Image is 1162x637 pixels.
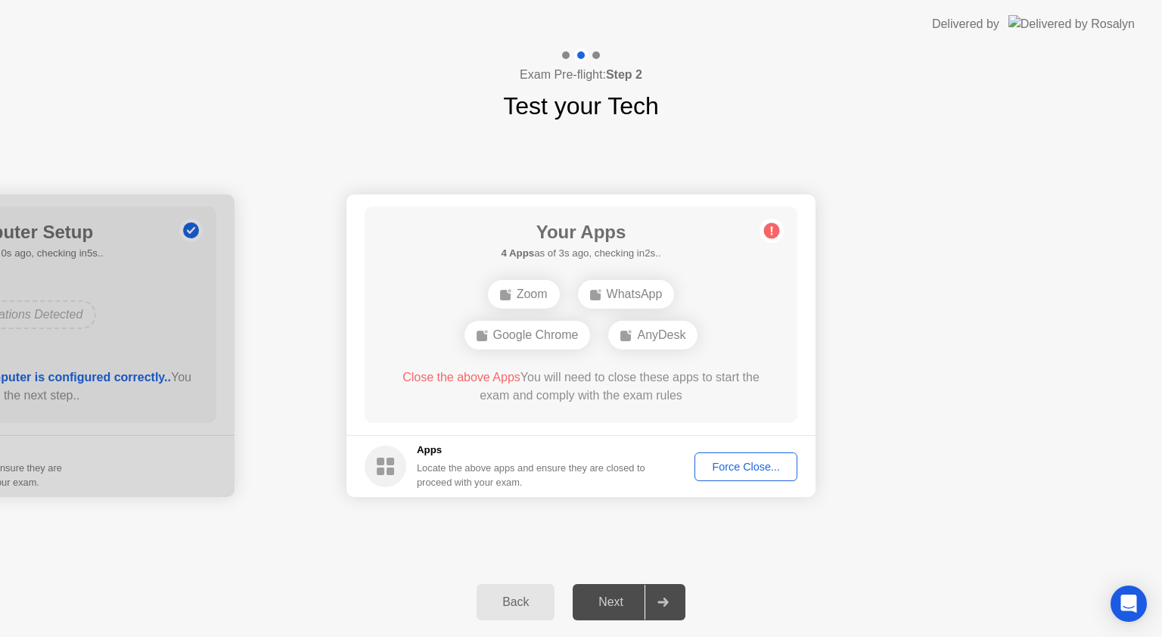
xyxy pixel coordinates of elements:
div: AnyDesk [608,321,698,350]
div: Delivered by [932,15,999,33]
button: Back [477,584,555,620]
h4: Exam Pre-flight: [520,66,642,84]
span: Close the above Apps [402,371,520,384]
div: WhatsApp [578,280,675,309]
h1: Test your Tech [503,88,659,124]
button: Force Close... [694,452,797,481]
h5: as of 3s ago, checking in2s.. [501,246,660,261]
b: Step 2 [606,68,642,81]
div: Zoom [488,280,560,309]
button: Next [573,584,685,620]
h5: Apps [417,443,646,458]
div: You will need to close these apps to start the exam and comply with the exam rules [387,368,776,405]
div: Google Chrome [464,321,591,350]
div: Next [577,595,645,609]
img: Delivered by Rosalyn [1008,15,1135,33]
b: 4 Apps [501,247,534,259]
div: Locate the above apps and ensure they are closed to proceed with your exam. [417,461,646,489]
div: Force Close... [700,461,792,473]
h1: Your Apps [501,219,660,246]
div: Back [481,595,550,609]
div: Open Intercom Messenger [1111,586,1147,622]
